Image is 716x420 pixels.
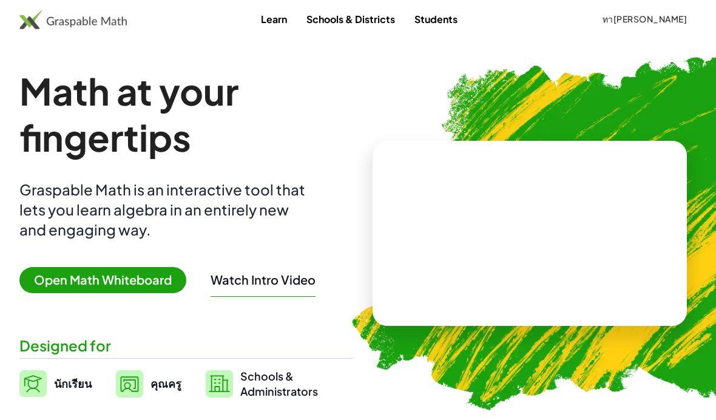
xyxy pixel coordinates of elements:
a: Schools & Districts [297,8,405,30]
span: คุณครู [150,376,181,390]
img: svg%3e [116,370,143,398]
span: ทา[PERSON_NAME] [602,13,687,26]
span: นักเรียน [54,376,92,390]
a: Schools &Administrators [206,368,318,399]
span: Open Math Whiteboard [19,267,186,293]
button: Watch Intro Video [211,272,316,288]
button: ทา[PERSON_NAME] [592,8,697,30]
h1: Math at your fingertips [19,68,353,160]
div: Graspable Math is an interactive tool that lets you learn algebra in an entirely new and engaging... [19,180,311,240]
span: Schools & Administrators [240,368,318,399]
a: Learn [251,8,297,30]
img: svg%3e [206,370,233,398]
img: svg%3e [19,370,47,397]
a: Open Math Whiteboard [19,274,196,287]
a: คุณครู [116,368,181,399]
video: What is this? This is dynamic math notation. Dynamic math notation plays a central role in how Gr... [439,188,621,279]
div: Designed for [19,336,353,356]
a: Students [405,8,467,30]
a: นักเรียน [19,368,92,399]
